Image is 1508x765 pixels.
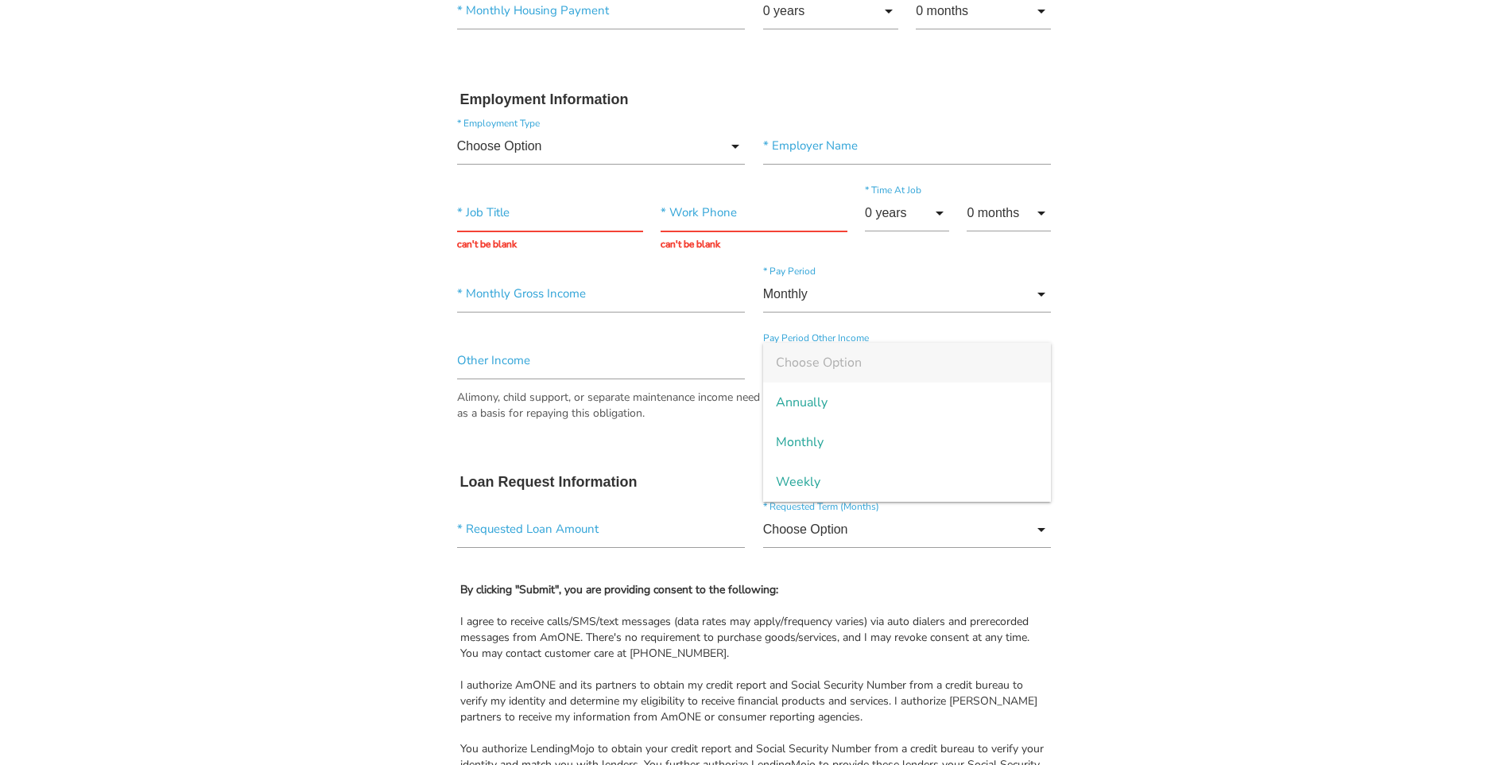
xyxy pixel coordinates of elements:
span: Monthly [763,422,1052,462]
div: I authorize AmONE and its partners to obtain my credit report and Social Security Number from a c... [460,678,1049,725]
h3: Employment Information [460,91,1049,109]
span: Weekly [763,462,1052,502]
div: Alimony, child support, or separate maintenance income need not be revealed if you do not wish to... [457,390,1052,421]
div: I agree to receive calls/SMS/text messages (data rates may apply/frequency varies) via auto diale... [460,614,1049,662]
b: By clicking "Submit", you are providing consent to the following: [460,582,778,597]
h3: Loan Request Information [460,474,1049,491]
span: Annually [763,382,1052,422]
span: Choose Option [763,343,1052,382]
